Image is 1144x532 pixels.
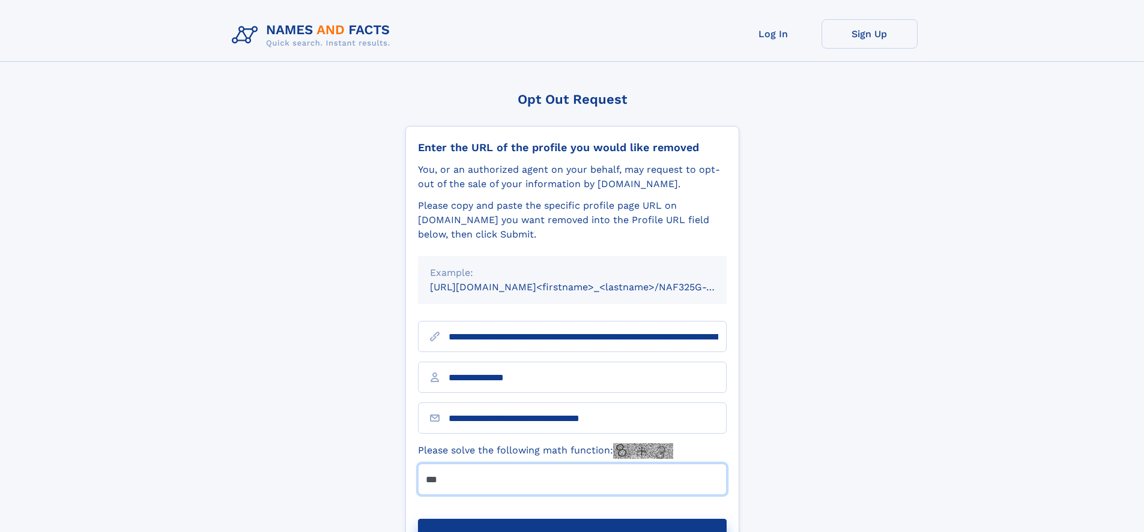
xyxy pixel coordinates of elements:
[418,443,673,459] label: Please solve the following math function:
[822,19,918,49] a: Sign Up
[430,266,715,280] div: Example:
[418,163,727,191] div: You, or an authorized agent on your behalf, may request to opt-out of the sale of your informatio...
[725,19,822,49] a: Log In
[430,281,749,293] small: [URL][DOMAIN_NAME]<firstname>_<lastname>/NAF325G-xxxxxxxx
[405,92,739,107] div: Opt Out Request
[227,19,400,52] img: Logo Names and Facts
[418,199,727,242] div: Please copy and paste the specific profile page URL on [DOMAIN_NAME] you want removed into the Pr...
[418,141,727,154] div: Enter the URL of the profile you would like removed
